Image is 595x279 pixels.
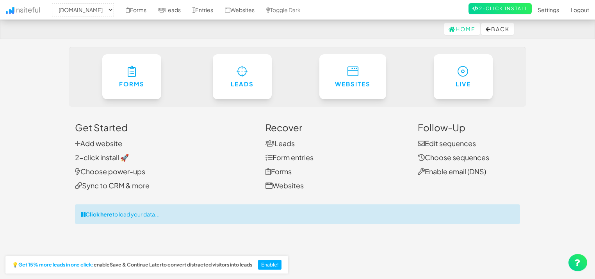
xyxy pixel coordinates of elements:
a: Home [444,23,480,35]
button: Enable! [258,260,282,270]
h6: Forms [118,81,146,88]
a: 2-Click Install [469,3,532,14]
a: Sync to CRM & more [75,181,150,190]
a: Forms [102,54,162,99]
strong: Get 15% more leads in one click: [18,262,94,268]
a: Websites [265,181,304,190]
a: Leads [265,139,295,148]
a: Forms [265,167,292,176]
h6: Websites [335,81,371,88]
a: Add website [75,139,122,148]
h3: Follow-Up [418,122,520,132]
a: Websites [319,54,386,99]
a: Live [434,54,493,99]
a: Choose power-ups [75,167,145,176]
button: Back [481,23,514,35]
u: Save & Continue Later [110,261,162,268]
a: 2-click install 🚀 [75,153,129,162]
img: icon.png [6,7,14,14]
h6: Live [449,81,477,88]
h3: Recover [265,122,406,132]
strong: Click here [86,211,112,218]
a: Leads [213,54,272,99]
h6: Leads [228,81,257,88]
div: to load your data... [75,204,520,224]
h3: Get Started [75,122,254,132]
a: Save & Continue Later [110,262,162,268]
a: Enable email (DNS) [418,167,486,176]
a: Choose sequences [418,153,489,162]
h2: 💡 enable to convert distracted visitors into leads [12,262,252,268]
a: Edit sequences [418,139,476,148]
a: Form entries [265,153,314,162]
